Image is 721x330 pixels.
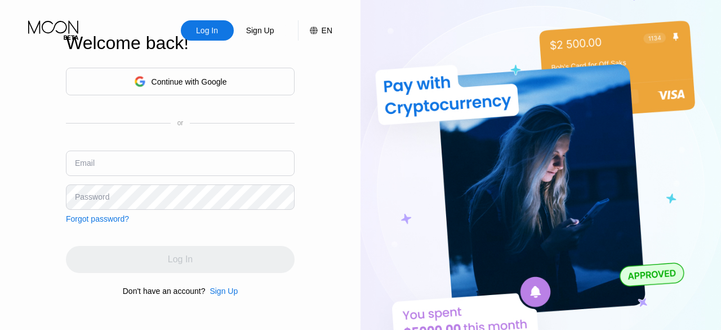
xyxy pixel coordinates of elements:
[234,20,287,41] div: Sign Up
[181,20,234,41] div: Log In
[245,25,275,36] div: Sign Up
[322,26,332,35] div: EN
[210,287,238,296] div: Sign Up
[195,25,219,36] div: Log In
[66,214,129,223] div: Forgot password?
[123,287,206,296] div: Don't have an account?
[75,192,109,201] div: Password
[177,119,184,127] div: or
[66,68,295,95] div: Continue with Google
[66,33,295,54] div: Welcome back!
[205,287,238,296] div: Sign Up
[152,77,227,86] div: Continue with Google
[298,20,332,41] div: EN
[75,159,95,168] div: Email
